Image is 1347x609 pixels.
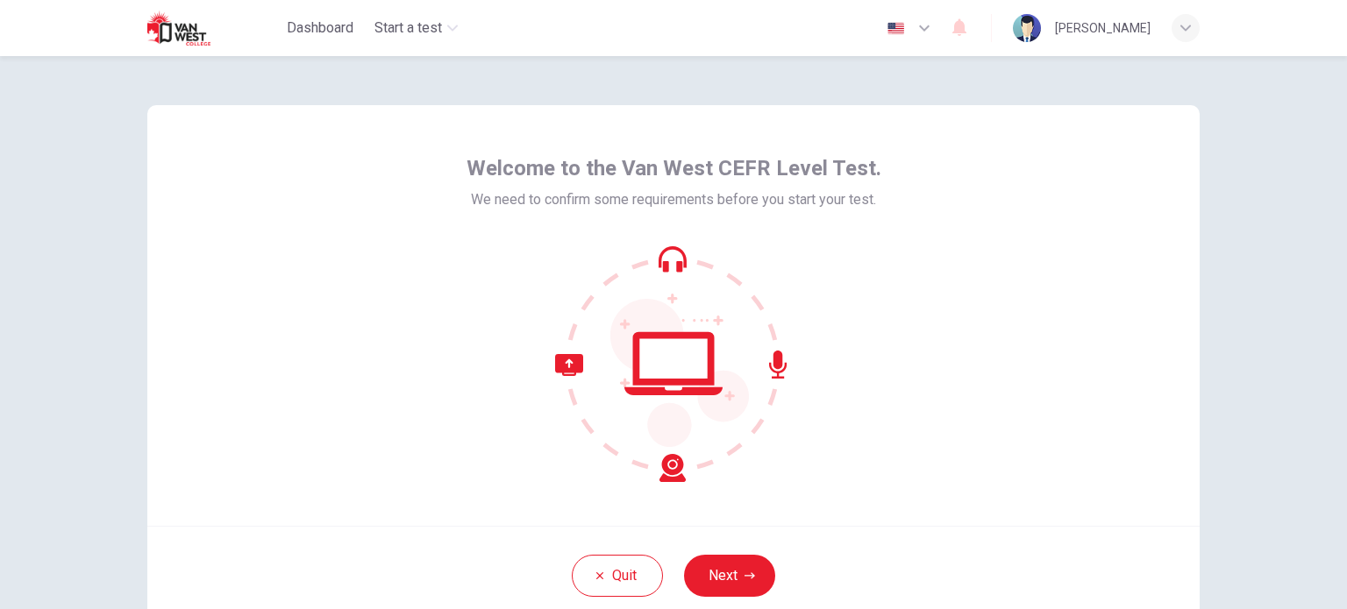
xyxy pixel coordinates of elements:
[885,22,907,35] img: en
[467,154,881,182] span: Welcome to the Van West CEFR Level Test.
[572,555,663,597] button: Quit
[280,12,360,44] button: Dashboard
[367,12,465,44] button: Start a test
[287,18,353,39] span: Dashboard
[684,555,775,597] button: Next
[374,18,442,39] span: Start a test
[147,11,239,46] img: Van West logo
[1055,18,1151,39] div: [PERSON_NAME]
[471,189,876,210] span: We need to confirm some requirements before you start your test.
[147,11,280,46] a: Van West logo
[1013,14,1041,42] img: Profile picture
